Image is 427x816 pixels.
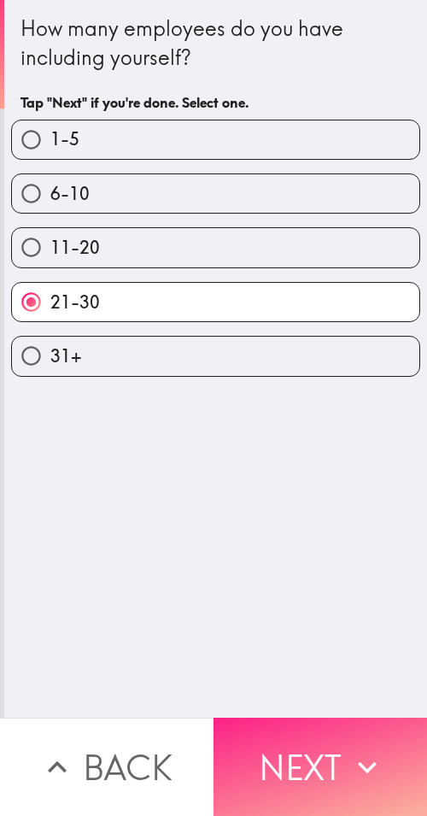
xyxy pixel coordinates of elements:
span: 21-30 [50,291,100,314]
button: 31+ [12,337,419,375]
span: 1-5 [50,127,79,151]
button: 11-20 [12,228,419,267]
button: 6-10 [12,174,419,213]
span: 11-20 [50,236,100,260]
button: 1-5 [12,120,419,159]
button: Next [213,718,427,816]
span: 31+ [50,344,81,368]
h6: Tap "Next" if you're done. Select one. [20,93,411,112]
button: 21-30 [12,283,419,321]
div: How many employees do you have including yourself? [20,15,411,72]
span: 6-10 [50,182,90,206]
